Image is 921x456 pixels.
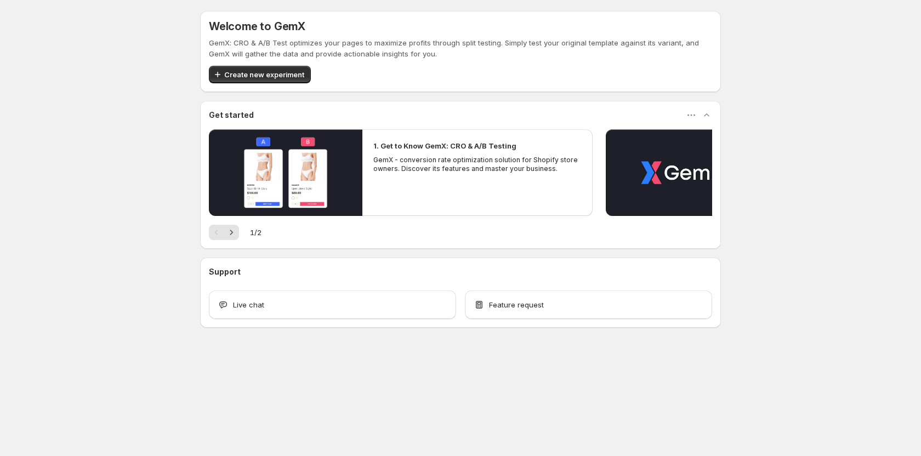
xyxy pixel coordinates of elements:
h2: 1. Get to Know GemX: CRO & A/B Testing [373,140,516,151]
span: Create new experiment [224,69,304,80]
nav: Pagination [209,225,239,240]
button: Create new experiment [209,66,311,83]
button: Play video [606,129,759,216]
h3: Get started [209,110,254,121]
span: Feature request [489,299,544,310]
button: Play video [209,129,362,216]
p: GemX - conversion rate optimization solution for Shopify store owners. Discover its features and ... [373,156,582,173]
button: Next [224,225,239,240]
h5: Welcome to GemX [209,20,305,33]
span: Live chat [233,299,264,310]
p: GemX: CRO & A/B Test optimizes your pages to maximize profits through split testing. Simply test ... [209,37,712,59]
h3: Support [209,266,241,277]
span: 1 / 2 [250,227,261,238]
